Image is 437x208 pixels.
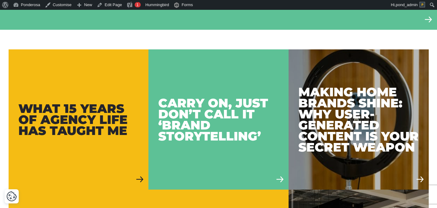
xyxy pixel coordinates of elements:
div: Making Home Brands Shine: Why User-Generated Content is Your Secret Weapon [298,87,419,153]
a: Making Home Brands Shine: Why User-Generated Content is Your Secret Weapon Making Home Brands Shi... [289,49,429,190]
div: Carry On, Just Don’t Call It ‘Brand Storytelling’ [158,98,279,142]
div: What 15 Years of Agency Life Has Taught Me [18,103,139,136]
a: What 15 Years of Agency Life Has Taught Me [9,49,149,190]
span: pond_admin [396,2,418,7]
a: Carry On, Just Don’t Call It ‘Brand Storytelling’ [148,49,289,190]
button: Cookie Settings [6,191,17,202]
span: 1 [136,2,139,7]
img: Revisit consent button [6,191,17,202]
